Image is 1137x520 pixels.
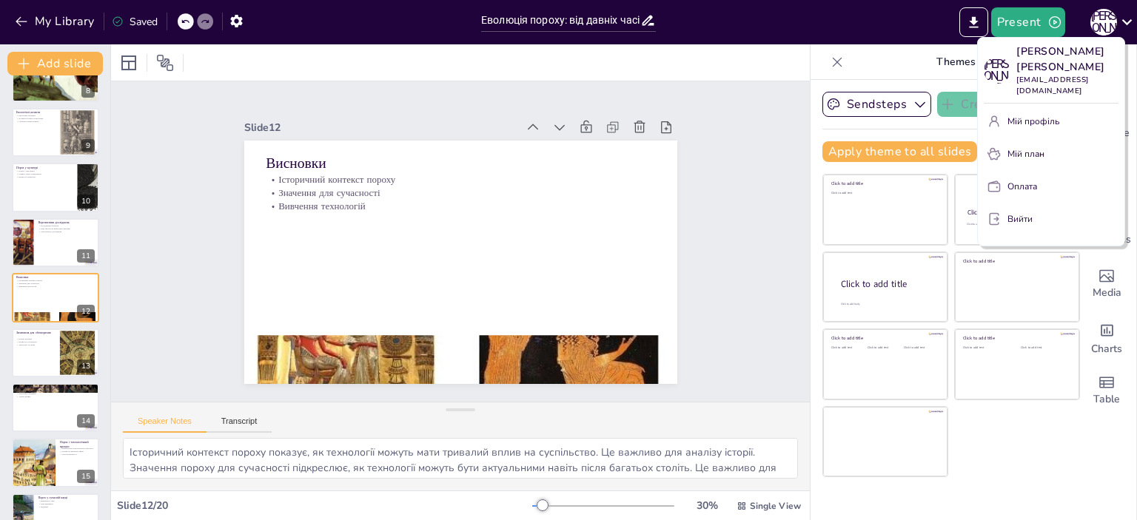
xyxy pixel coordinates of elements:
[1016,75,1089,96] font: [EMAIL_ADDRESS][DOMAIN_NAME]
[984,207,1118,231] button: Вийти
[1007,213,1033,225] font: Вийти
[984,175,1118,198] button: Оплата
[984,109,1118,133] button: Мій профіль
[1007,180,1037,192] font: Оплата
[984,45,1008,95] font: О [PERSON_NAME]
[984,142,1118,166] button: Мій план
[1007,148,1044,160] font: Мій план
[1016,44,1108,74] font: [PERSON_NAME] [PERSON_NAME]
[1007,115,1059,127] font: Мій профіль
